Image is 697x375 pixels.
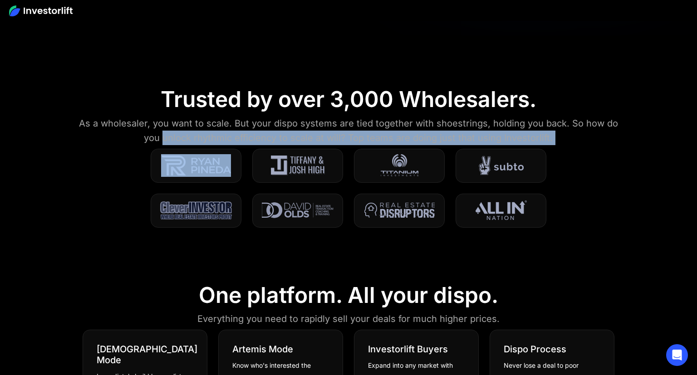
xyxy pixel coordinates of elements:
div: Artemis Mode [232,344,293,355]
div: Open Intercom Messenger [666,344,688,366]
div: Everything you need to rapidly sell your deals for much higher prices. [197,312,500,326]
div: Investorlift Buyers [368,344,448,355]
div: [DEMOGRAPHIC_DATA] Mode [97,344,197,365]
div: One platform. All your dispo. [199,282,498,308]
div: Trusted by over 3,000 Wholesalers. [161,86,536,112]
div: As a wholesaler, you want to scale. But your dispo systems are tied together with shoestrings, ho... [70,116,628,145]
div: Dispo Process [504,344,566,355]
